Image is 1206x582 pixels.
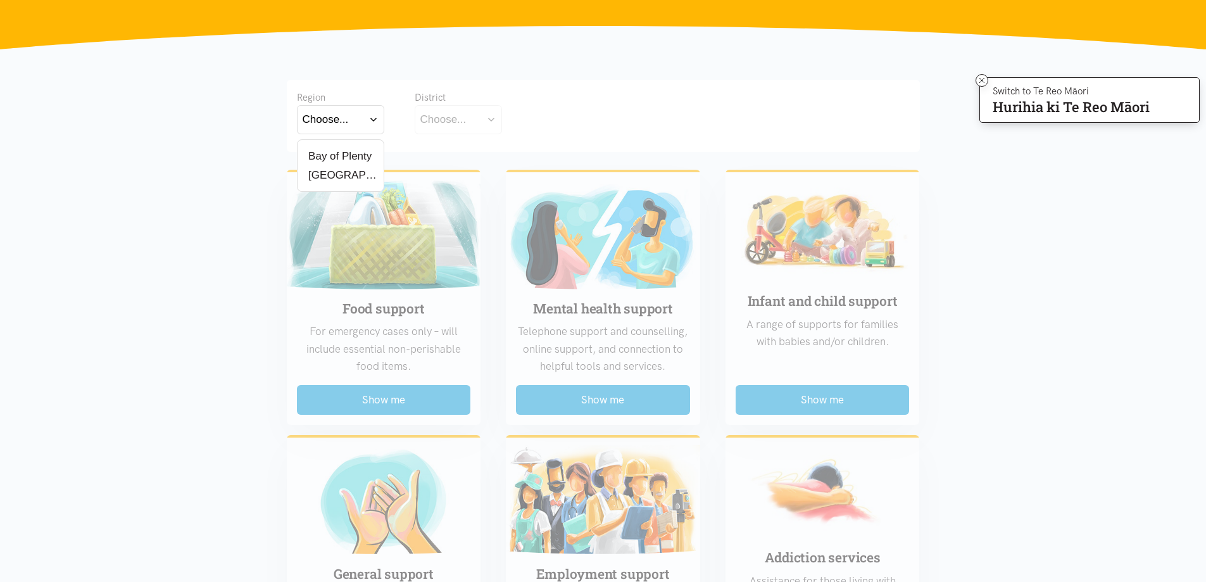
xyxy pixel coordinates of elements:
button: Choose... [415,105,502,134]
label: [GEOGRAPHIC_DATA] [303,167,379,183]
label: Bay of Plenty [303,148,372,164]
p: Hurihia ki Te Reo Māori [993,101,1150,113]
button: Choose... [297,105,384,134]
div: Choose... [420,111,467,128]
div: District [415,90,502,105]
p: Switch to Te Reo Māori [993,87,1150,95]
div: Region [297,90,384,105]
div: Choose... [303,111,349,128]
